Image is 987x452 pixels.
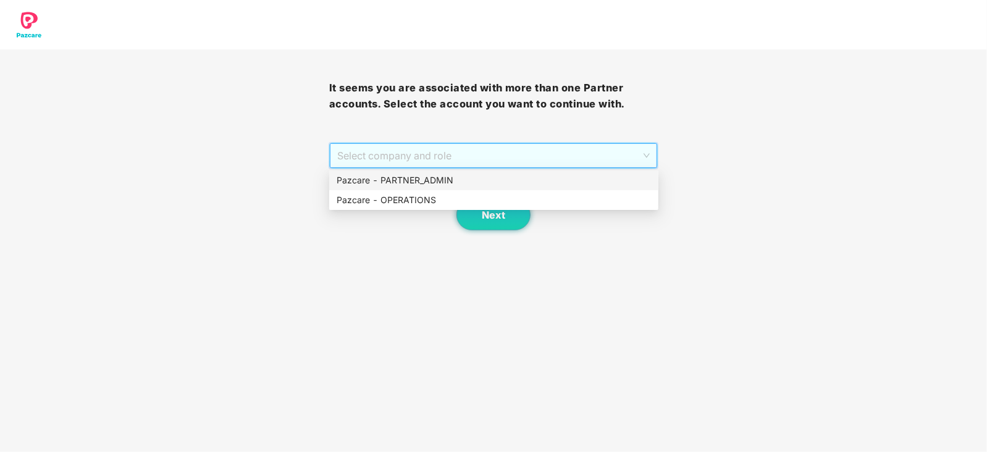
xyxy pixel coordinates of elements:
[482,209,505,221] span: Next
[329,190,658,210] div: Pazcare - OPERATIONS
[337,144,650,167] span: Select company and role
[337,193,651,207] div: Pazcare - OPERATIONS
[329,170,658,190] div: Pazcare - PARTNER_ADMIN
[337,174,651,187] div: Pazcare - PARTNER_ADMIN
[329,80,658,112] h3: It seems you are associated with more than one Partner accounts. Select the account you want to c...
[456,199,531,230] button: Next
